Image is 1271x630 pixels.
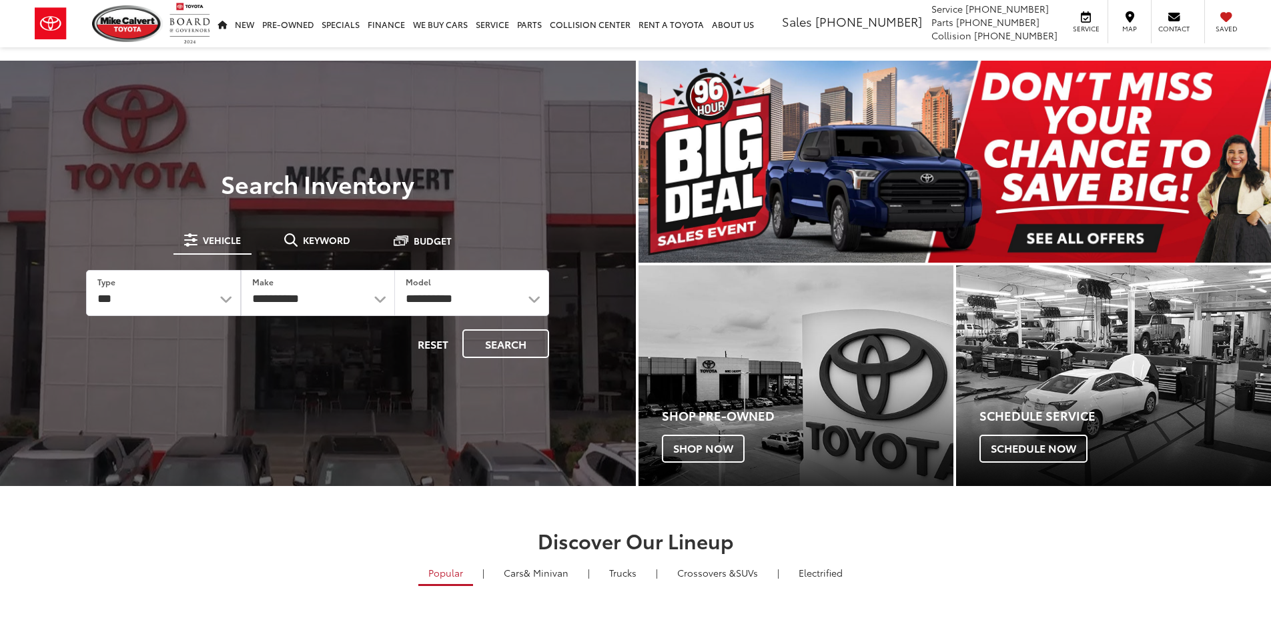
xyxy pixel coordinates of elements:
h4: Shop Pre-Owned [662,409,953,423]
a: Shop Pre-Owned Shop Now [639,265,953,486]
a: Trucks [599,561,647,584]
span: Schedule Now [979,435,1088,463]
span: & Minivan [524,566,568,579]
span: Budget [414,236,452,245]
li: | [479,566,488,579]
a: Popular [418,561,473,586]
span: Collision [931,29,971,42]
span: Service [931,2,963,15]
span: Contact [1158,24,1190,33]
span: [PHONE_NUMBER] [956,15,1039,29]
span: Shop Now [662,435,745,463]
span: [PHONE_NUMBER] [965,2,1049,15]
span: [PHONE_NUMBER] [815,13,922,30]
li: | [653,566,661,579]
a: SUVs [667,561,768,584]
li: | [584,566,593,579]
a: Electrified [789,561,853,584]
span: Service [1071,24,1101,33]
span: Crossovers & [677,566,736,579]
h4: Schedule Service [979,409,1271,423]
a: Schedule Service Schedule Now [956,265,1271,486]
div: Toyota [956,265,1271,486]
span: Parts [931,15,953,29]
label: Model [406,276,431,287]
label: Type [97,276,115,287]
span: Saved [1212,24,1241,33]
span: Sales [782,13,812,30]
label: Make [252,276,274,287]
span: [PHONE_NUMBER] [974,29,1057,42]
button: Search [462,329,549,358]
img: Mike Calvert Toyota [92,5,163,42]
button: Reset [406,329,460,358]
span: Vehicle [203,235,241,245]
span: Map [1115,24,1144,33]
a: Cars [494,561,578,584]
h3: Search Inventory [56,170,580,197]
li: | [774,566,783,579]
div: Toyota [639,265,953,486]
h2: Discover Our Lineup [165,529,1106,551]
span: Keyword [303,235,350,245]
